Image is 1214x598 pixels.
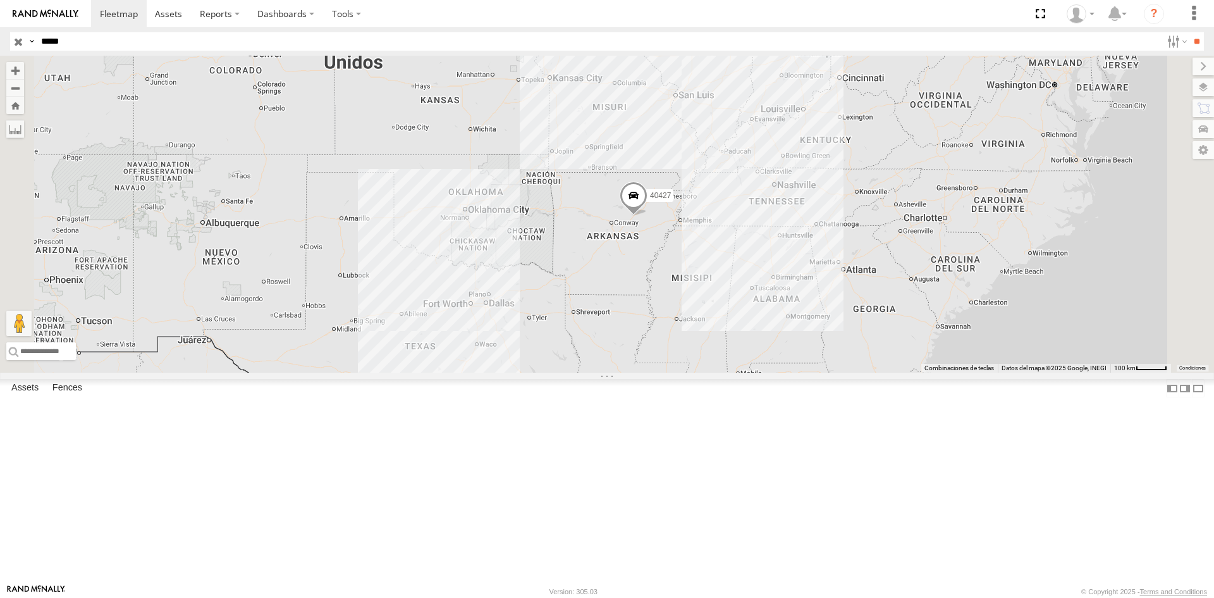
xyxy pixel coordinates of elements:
label: Search Filter Options [1162,32,1189,51]
label: Search Query [27,32,37,51]
span: 40427 [650,191,671,200]
label: Assets [5,380,45,397]
button: Zoom out [6,79,24,97]
label: Hide Summary Table [1192,379,1205,397]
img: rand-logo.svg [13,9,78,18]
button: Escala del mapa: 100 km por 46 píxeles [1110,364,1171,373]
a: Visit our Website [7,585,65,598]
label: Measure [6,120,24,138]
div: Andrea Morales [1062,4,1099,23]
button: Arrastra el hombrecito naranja al mapa para abrir Street View [6,311,32,336]
i: ? [1144,4,1164,24]
label: Dock Summary Table to the Right [1179,379,1191,397]
button: Zoom in [6,62,24,79]
div: © Copyright 2025 - [1081,588,1207,595]
button: Combinaciones de teclas [924,364,994,373]
div: Version: 305.03 [549,588,598,595]
a: Terms and Conditions [1140,588,1207,595]
a: Condiciones [1179,366,1206,371]
button: Zoom Home [6,97,24,114]
span: 100 km [1114,364,1136,371]
label: Dock Summary Table to the Left [1166,379,1179,397]
label: Fences [46,380,89,397]
label: Map Settings [1193,141,1214,159]
span: Datos del mapa ©2025 Google, INEGI [1002,364,1107,371]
